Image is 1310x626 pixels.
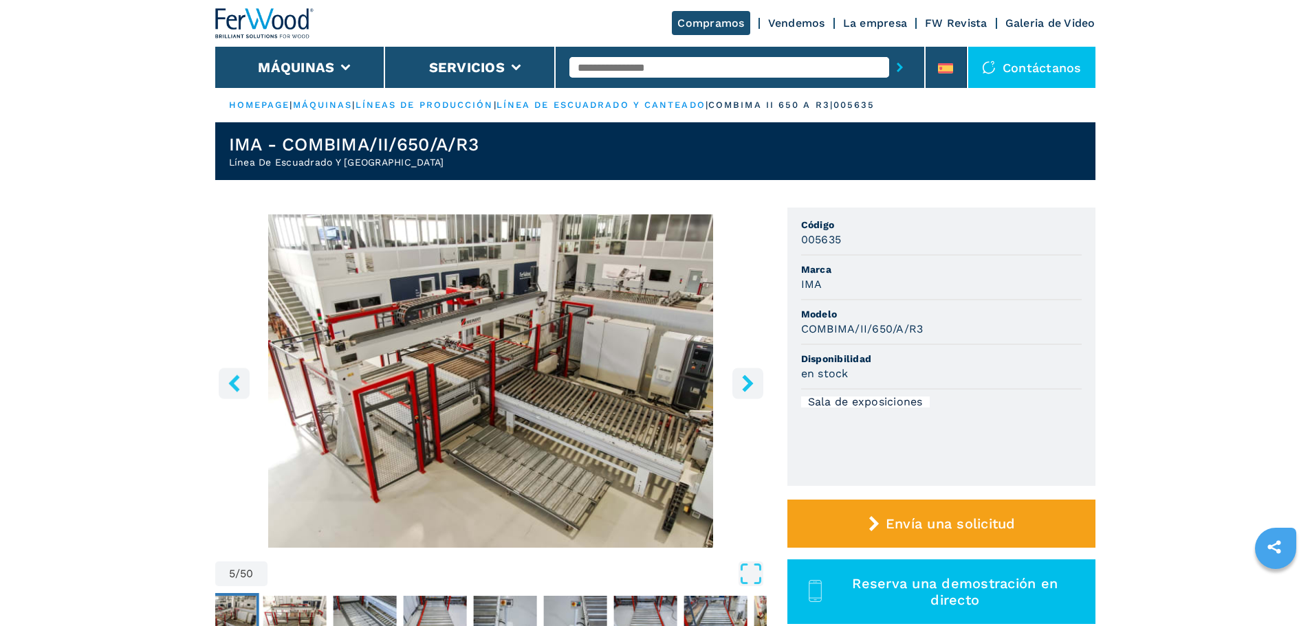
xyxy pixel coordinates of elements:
a: Galeria de Video [1005,16,1095,30]
a: FW Revista [925,16,987,30]
span: Reserva una demostración en directo [831,575,1079,608]
span: / [235,568,240,579]
span: Envía una solicitud [886,515,1016,532]
span: Código [801,218,1082,232]
p: combima ii 650 a r3 | [708,99,833,111]
span: Marca [801,262,1082,276]
a: máquinas [293,100,353,110]
h3: en stock [801,366,849,381]
span: Modelo [801,307,1082,321]
span: | [290,100,292,110]
img: Ferwood [215,8,314,38]
button: Servicios [429,59,505,76]
a: HOMEPAGE [229,100,290,110]
button: Máquinas [258,59,334,76]
img: Contáctanos [982,60,996,74]
a: Compramos [672,11,750,35]
span: 50 [240,568,254,579]
p: 005635 [833,99,875,111]
button: right-button [732,368,763,399]
a: línea de escuadrado y canteado [496,100,706,110]
h3: 005635 [801,232,842,247]
div: Go to Slide 5 [215,214,767,548]
div: Sala de exposiciones [801,396,930,407]
span: 5 [229,568,235,579]
img: Línea De Escuadrado Y Canteado IMA COMBIMA/II/650/A/R3 [215,214,767,548]
a: Vendemos [768,16,825,30]
span: | [494,100,496,110]
span: | [352,100,355,110]
button: left-button [219,368,250,399]
span: | [706,100,708,110]
button: submit-button [889,52,910,83]
h3: COMBIMA/II/650/A/R3 [801,321,924,337]
a: La empresa [843,16,908,30]
h3: IMA [801,276,822,292]
iframe: Chat [1252,564,1300,616]
h2: Línea De Escuadrado Y [GEOGRAPHIC_DATA] [229,155,479,169]
span: Disponibilidad [801,352,1082,366]
div: Contáctanos [968,47,1095,88]
button: Reserva una demostración en directo [787,559,1095,624]
a: sharethis [1257,530,1291,564]
h1: IMA - COMBIMA/II/650/A/R3 [229,133,479,155]
button: Envía una solicitud [787,500,1095,548]
button: Open Fullscreen [271,561,763,586]
a: líneas de producción [356,100,494,110]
